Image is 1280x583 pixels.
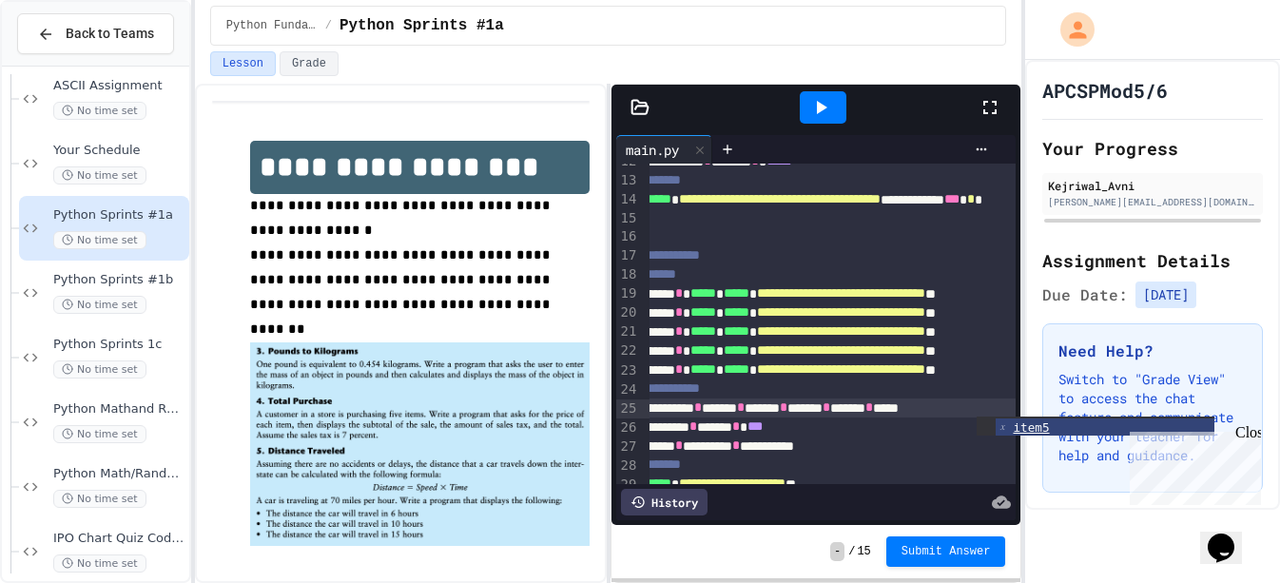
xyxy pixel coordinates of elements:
div: 20 [616,303,640,322]
span: / [325,18,332,33]
button: Grade [280,51,339,76]
div: 19 [616,284,640,303]
div: main.py [616,140,688,160]
h1: APCSPMod5/6 [1042,77,1168,104]
span: Python Sprints 1c [53,337,185,353]
div: 28 [616,457,640,476]
div: 18 [616,265,640,284]
ul: Completions [977,417,1214,437]
div: 22 [616,341,640,360]
div: 29 [616,476,640,495]
span: Python Sprints #1a [339,14,504,37]
div: 21 [616,322,640,341]
h2: Your Progress [1042,135,1263,162]
div: 14 [616,190,640,209]
span: Back to Teams [66,24,154,44]
span: Python Mathand Random Module 2A [53,401,185,418]
div: History [621,489,708,515]
p: Switch to "Grade View" to access the chat feature and communicate with your teacher for help and ... [1058,370,1247,465]
div: 15 [616,209,640,228]
span: Your Schedule [53,143,185,159]
div: 16 [616,227,640,246]
span: [DATE] [1135,282,1196,308]
button: Submit Answer [886,536,1006,567]
span: No time set [53,231,146,249]
span: No time set [53,166,146,185]
span: item5 [1013,420,1049,435]
div: Kejriwal_Avni [1048,177,1257,194]
span: Python Fundamentals [226,18,318,33]
span: Python Sprints #1b [53,272,185,288]
div: My Account [1040,8,1099,51]
span: Due Date: [1042,283,1128,306]
div: [PERSON_NAME][EMAIL_ADDRESS][DOMAIN_NAME] [1048,195,1257,209]
span: - [830,542,844,561]
h2: Assignment Details [1042,247,1263,274]
span: No time set [53,490,146,508]
iframe: chat widget [1122,424,1261,505]
div: 26 [616,418,640,437]
span: IPO Chart Quiz Coded in Python [53,531,185,547]
iframe: chat widget [1200,507,1261,564]
span: Submit Answer [902,544,991,559]
span: No time set [53,554,146,573]
div: 25 [616,399,640,418]
div: 24 [616,380,640,399]
button: Back to Teams [17,13,174,54]
div: 13 [616,171,640,190]
div: main.py [616,135,712,164]
span: 15 [857,544,870,559]
span: ASCII Assignment [53,78,185,94]
span: No time set [53,102,146,120]
span: Python Sprints #1a [53,207,185,223]
div: 17 [616,246,640,265]
span: / [848,544,855,559]
span: No time set [53,425,146,443]
div: Chat with us now!Close [8,8,131,121]
span: No time set [53,296,146,314]
h3: Need Help? [1058,340,1247,362]
button: Lesson [210,51,276,76]
span: Python Math/Random Modules 2B: [53,466,185,482]
div: 23 [616,361,640,380]
div: 27 [616,437,640,457]
span: No time set [53,360,146,379]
